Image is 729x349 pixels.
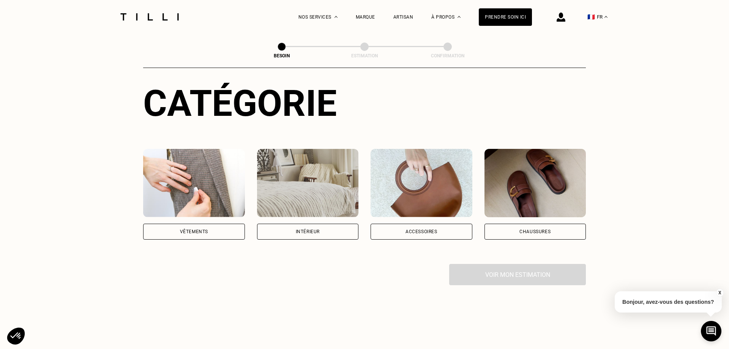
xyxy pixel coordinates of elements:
[257,149,359,217] img: Intérieur
[615,291,722,313] p: Bonjour, avez-vous des questions?
[335,16,338,18] img: Menu déroulant
[410,53,486,58] div: Confirmation
[296,229,320,234] div: Intérieur
[587,13,595,21] span: 🇫🇷
[180,229,208,234] div: Vêtements
[458,16,461,18] img: Menu déroulant à propos
[604,16,607,18] img: menu déroulant
[557,13,565,22] img: icône connexion
[406,229,437,234] div: Accessoires
[143,82,586,125] div: Catégorie
[519,229,551,234] div: Chaussures
[479,8,532,26] a: Prendre soin ici
[244,53,320,58] div: Besoin
[327,53,402,58] div: Estimation
[716,289,723,297] button: X
[118,13,181,21] img: Logo du service de couturière Tilli
[371,149,472,217] img: Accessoires
[356,14,375,20] a: Marque
[143,149,245,217] img: Vêtements
[484,149,586,217] img: Chaussures
[393,14,413,20] a: Artisan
